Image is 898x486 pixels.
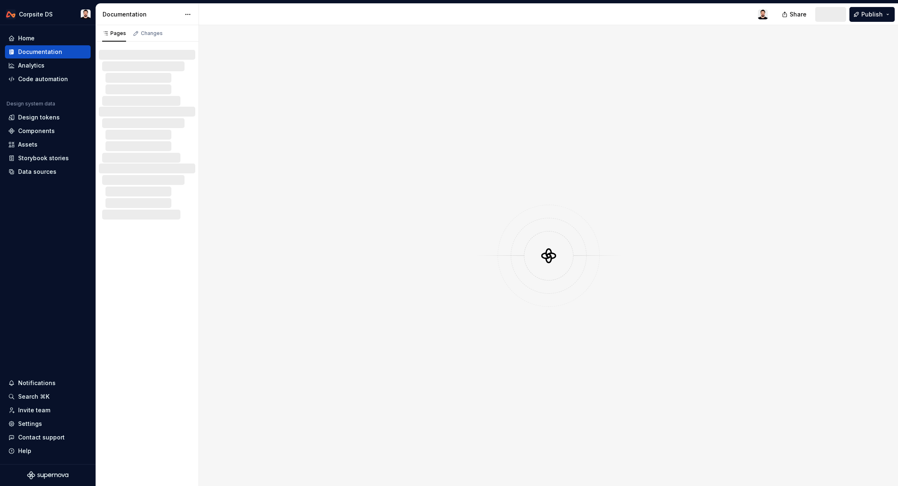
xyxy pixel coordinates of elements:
[141,30,163,37] div: Changes
[27,471,68,479] svg: Supernova Logo
[5,404,91,417] a: Invite team
[758,9,768,19] img: Ch'an
[18,379,56,387] div: Notifications
[18,406,50,414] div: Invite team
[18,447,31,455] div: Help
[5,431,91,444] button: Contact support
[5,417,91,430] a: Settings
[102,30,126,37] div: Pages
[6,9,16,19] img: 0733df7c-e17f-4421-95a9-ced236ef1ff0.png
[7,100,55,107] div: Design system data
[5,390,91,403] button: Search ⌘K
[18,420,42,428] div: Settings
[790,10,807,19] span: Share
[18,127,55,135] div: Components
[5,124,91,138] a: Components
[18,393,49,401] div: Search ⌘K
[5,444,91,458] button: Help
[861,10,883,19] span: Publish
[2,5,94,23] button: Corpsite DSCh'an
[18,61,44,70] div: Analytics
[18,433,65,442] div: Contact support
[18,168,56,176] div: Data sources
[5,111,91,124] a: Design tokens
[5,165,91,178] a: Data sources
[18,34,35,42] div: Home
[18,75,68,83] div: Code automation
[5,72,91,86] a: Code automation
[18,154,69,162] div: Storybook stories
[5,32,91,45] a: Home
[849,7,895,22] button: Publish
[18,140,37,149] div: Assets
[5,138,91,151] a: Assets
[103,10,180,19] div: Documentation
[18,48,62,56] div: Documentation
[5,45,91,58] a: Documentation
[778,7,812,22] button: Share
[18,113,60,121] div: Design tokens
[5,59,91,72] a: Analytics
[5,376,91,390] button: Notifications
[81,9,91,19] img: Ch'an
[5,152,91,165] a: Storybook stories
[19,10,53,19] div: Corpsite DS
